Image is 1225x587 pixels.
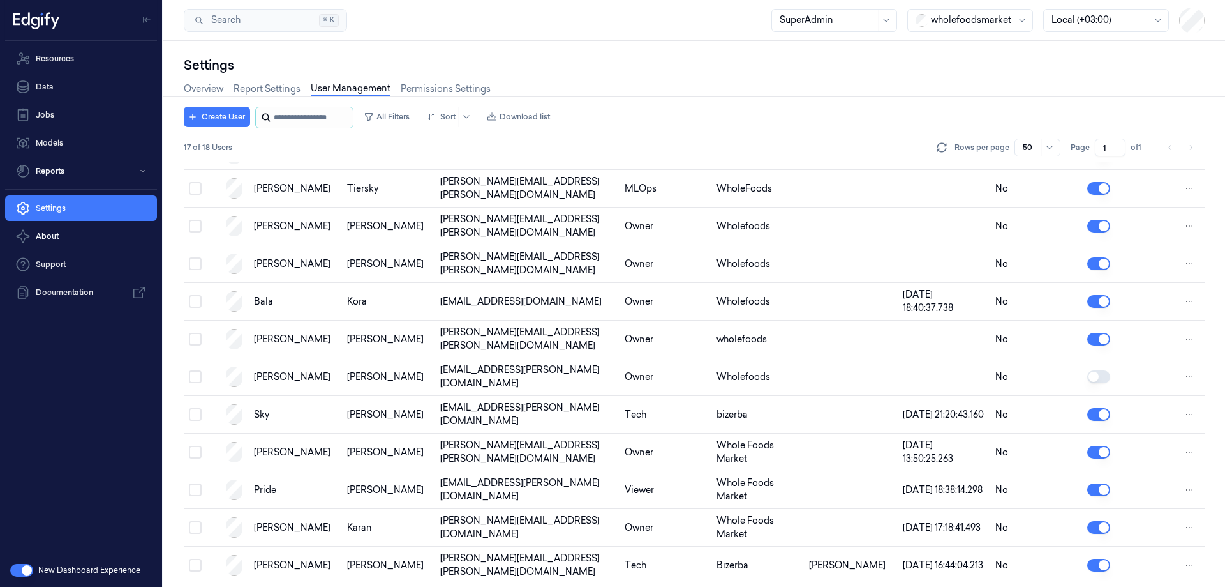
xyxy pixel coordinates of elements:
div: No [995,295,1078,309]
div: [PERSON_NAME] [254,521,337,535]
div: [PERSON_NAME][EMAIL_ADDRESS][PERSON_NAME][DOMAIN_NAME] [440,213,614,240]
div: Whole Foods Market [716,439,799,466]
div: Whole Foods Market [716,476,799,503]
div: [PERSON_NAME] [347,446,430,459]
div: [DATE] 16:44:04.213 [903,559,985,572]
div: [PERSON_NAME] [347,408,430,422]
div: [EMAIL_ADDRESS][PERSON_NAME][DOMAIN_NAME] [440,401,614,428]
div: [DATE] 13:50:25.263 [903,439,985,466]
div: [PERSON_NAME] [347,370,430,384]
nav: pagination [1161,139,1199,156]
div: Owner [625,295,707,309]
div: [PERSON_NAME] [254,182,337,195]
div: Owner [625,370,707,384]
button: Create User [184,107,250,127]
div: [PERSON_NAME][EMAIL_ADDRESS][PERSON_NAME][DOMAIN_NAME] [440,175,614,202]
div: [PERSON_NAME] [254,446,337,459]
div: Wholefoods [716,220,799,233]
button: Select row [189,333,202,346]
div: No [995,446,1078,459]
a: Jobs [5,102,157,128]
div: Tech [625,408,707,422]
div: Viewer [625,484,707,497]
a: Report Settings [234,82,301,96]
button: Select row [189,446,202,459]
p: Rows per page [954,142,1009,153]
div: No [995,408,1078,422]
button: Download list [482,107,555,127]
button: Select row [189,484,202,496]
button: Reports [5,158,157,184]
div: WholeFoods [716,182,799,195]
a: Settings [5,195,157,221]
div: wholefoods [716,333,799,346]
div: No [995,559,1078,572]
button: Select row [189,559,202,572]
a: Models [5,130,157,156]
button: Search⌘K [184,9,347,32]
div: [PERSON_NAME][EMAIL_ADDRESS][PERSON_NAME][DOMAIN_NAME] [440,326,614,353]
button: About [5,224,157,249]
a: User Management [311,82,390,96]
span: of 1 [1131,142,1151,153]
div: Kora [347,295,430,309]
div: No [995,182,1078,195]
div: Tech [625,559,707,572]
div: No [995,257,1078,271]
div: [EMAIL_ADDRESS][DOMAIN_NAME] [440,295,614,309]
button: Select row [189,220,202,233]
div: No [995,370,1078,384]
div: No [995,333,1078,346]
span: Page [1071,142,1090,153]
div: [PERSON_NAME][EMAIL_ADDRESS][PERSON_NAME][DOMAIN_NAME] [440,250,614,277]
div: [PERSON_NAME] [254,333,337,346]
div: Wholefoods [716,370,799,384]
div: No [995,521,1078,535]
div: Owner [625,257,707,271]
div: [DATE] 18:38:14.298 [903,484,985,497]
div: [PERSON_NAME][EMAIL_ADDRESS][PERSON_NAME][DOMAIN_NAME] [440,552,614,579]
div: Wholefoods [716,257,799,271]
a: Permissions Settings [401,82,491,96]
button: All Filters [359,107,415,127]
button: Select row [189,295,202,308]
div: Bizerba [716,559,799,572]
div: [PERSON_NAME] [347,559,430,572]
div: Tiersky [347,182,430,195]
div: [PERSON_NAME][EMAIL_ADDRESS][DOMAIN_NAME] [440,514,614,541]
div: [PERSON_NAME] [347,220,430,233]
div: Bala [254,295,337,309]
button: Toggle Navigation [137,10,157,30]
div: MLOps [625,182,707,195]
div: [PERSON_NAME] [254,220,337,233]
div: [PERSON_NAME] [254,257,337,271]
div: Owner [625,521,707,535]
div: Owner [625,446,707,459]
div: [EMAIL_ADDRESS][PERSON_NAME][DOMAIN_NAME] [440,476,614,503]
a: Data [5,74,157,100]
div: [PERSON_NAME][EMAIL_ADDRESS][PERSON_NAME][DOMAIN_NAME] [440,439,614,466]
div: [PERSON_NAME] [347,484,430,497]
div: [PERSON_NAME] [254,370,337,384]
div: Sky [254,408,337,422]
div: [PERSON_NAME] [347,333,430,346]
div: Pride [254,484,337,497]
button: Select row [189,370,202,383]
div: Wholefoods [716,295,799,309]
button: Select row [189,521,202,534]
div: No [995,220,1078,233]
div: [DATE] 17:18:41.493 [903,521,985,535]
div: No [995,484,1078,497]
div: Owner [625,220,707,233]
div: [EMAIL_ADDRESS][PERSON_NAME][DOMAIN_NAME] [440,363,614,390]
div: [PERSON_NAME] [254,559,337,572]
div: Owner [625,333,707,346]
div: [DATE] 18:40:37.738 [903,288,985,315]
span: Search [206,13,241,27]
span: 17 of 18 Users [184,142,232,153]
a: Documentation [5,280,157,305]
div: Whole Foods Market [716,514,799,541]
div: bizerba [716,408,799,422]
a: Support [5,252,157,277]
div: [PERSON_NAME] [809,559,892,572]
